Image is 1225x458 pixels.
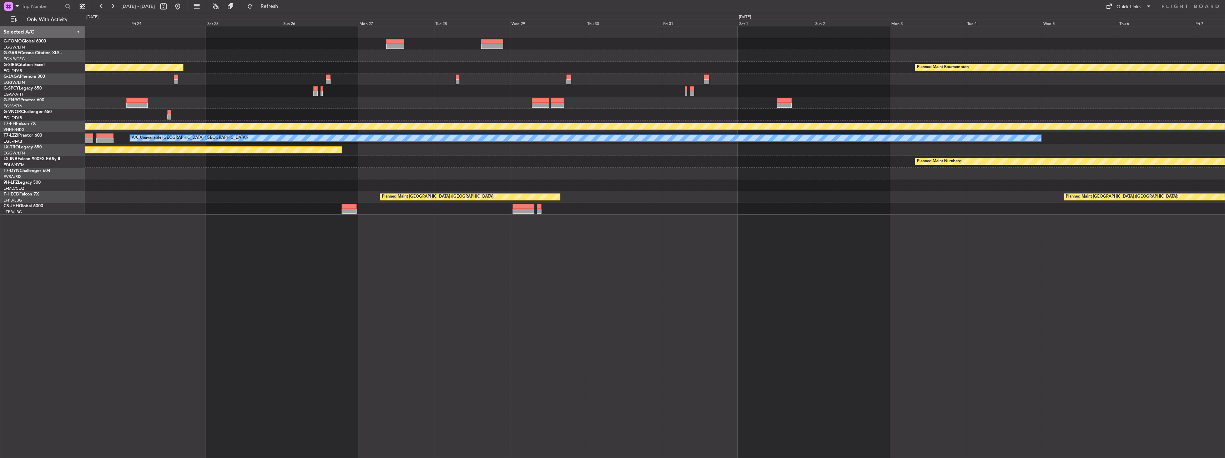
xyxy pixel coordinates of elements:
span: T7-FFI [4,122,16,126]
div: Planned Maint [GEOGRAPHIC_DATA] ([GEOGRAPHIC_DATA]) [1066,192,1178,202]
span: 9H-LPZ [4,180,18,185]
a: LX-TROLegacy 650 [4,145,42,149]
a: VHHH/HKG [4,127,25,132]
span: G-ENRG [4,98,20,102]
span: F-HECD [4,192,19,197]
a: EDLW/DTM [4,162,25,168]
a: LGAV/ATH [4,92,23,97]
a: LFMD/CEQ [4,186,24,191]
div: Tue 28 [434,20,510,26]
a: G-FOMOGlobal 6000 [4,39,46,44]
div: Planned Maint Nurnberg [917,156,962,167]
div: Wed 5 [1042,20,1118,26]
div: Thu 23 [54,20,130,26]
a: G-SIRSCitation Excel [4,63,45,67]
a: EGLF/FAB [4,68,22,73]
div: Tue 4 [966,20,1042,26]
a: EGGW/LTN [4,151,25,156]
a: G-JAGAPhenom 300 [4,75,45,79]
div: Quick Links [1116,4,1141,11]
div: Sat 25 [206,20,282,26]
a: LFPB/LBG [4,209,22,215]
span: LX-TRO [4,145,19,149]
div: Sun 2 [814,20,890,26]
a: LX-INBFalcon 900EX EASy II [4,157,60,161]
div: Planned Maint Bournemouth [917,62,969,73]
div: [DATE] [86,14,99,20]
div: Wed 29 [510,20,586,26]
button: Only With Activity [8,14,77,25]
a: G-SPCYLegacy 650 [4,86,42,91]
span: G-SPCY [4,86,19,91]
span: CS-JHH [4,204,19,208]
input: Trip Number [22,1,63,12]
a: EGGW/LTN [4,80,25,85]
a: T7-LZZIPraetor 600 [4,133,42,138]
span: Refresh [254,4,284,9]
div: A/C Unavailable [GEOGRAPHIC_DATA] ([GEOGRAPHIC_DATA]) [132,133,248,143]
div: Thu 6 [1118,20,1194,26]
div: Mon 27 [358,20,434,26]
div: Thu 30 [586,20,662,26]
span: LX-INB [4,157,17,161]
div: Sat 1 [738,20,814,26]
span: Only With Activity [19,17,75,22]
a: F-HECDFalcon 7X [4,192,39,197]
span: G-FOMO [4,39,22,44]
span: G-JAGA [4,75,20,79]
a: EGSS/STN [4,103,22,109]
a: G-VNORChallenger 650 [4,110,52,114]
a: EVRA/RIX [4,174,21,179]
span: G-VNOR [4,110,21,114]
button: Refresh [244,1,287,12]
a: CS-JHHGlobal 6000 [4,204,43,208]
a: G-ENRGPraetor 600 [4,98,44,102]
div: [DATE] [739,14,751,20]
a: T7-FFIFalcon 7X [4,122,36,126]
a: EGGW/LTN [4,45,25,50]
span: [DATE] - [DATE] [121,3,155,10]
a: 9H-LPZLegacy 500 [4,180,41,185]
span: G-GARE [4,51,20,55]
div: Sun 26 [282,20,358,26]
span: G-SIRS [4,63,17,67]
span: T7-LZZI [4,133,18,138]
a: LFPB/LBG [4,198,22,203]
a: T7-DYNChallenger 604 [4,169,50,173]
div: Fri 31 [662,20,738,26]
a: G-GARECessna Citation XLS+ [4,51,62,55]
div: Mon 3 [890,20,966,26]
a: EGLF/FAB [4,139,22,144]
a: EGNR/CEG [4,56,25,62]
span: T7-DYN [4,169,20,173]
div: Planned Maint [GEOGRAPHIC_DATA] ([GEOGRAPHIC_DATA]) [382,192,494,202]
div: Fri 24 [130,20,206,26]
button: Quick Links [1102,1,1155,12]
a: EGLF/FAB [4,115,22,121]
